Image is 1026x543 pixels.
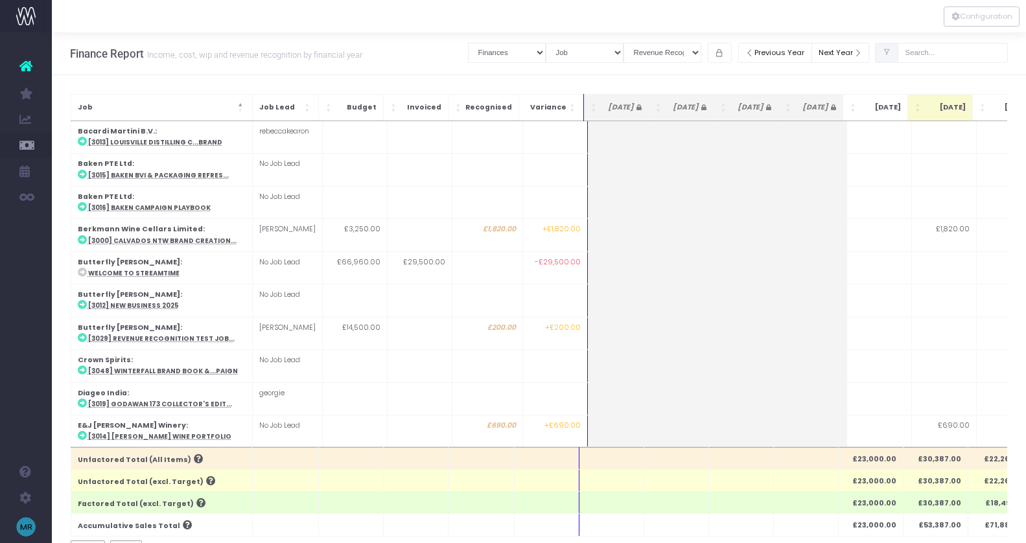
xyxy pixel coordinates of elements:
[71,154,252,186] td: :
[88,138,222,146] abbr: [3013] Louisville Distilling Co NTW Brand
[78,477,204,487] span: Unfactored Total (excl. Target)
[71,251,252,284] td: :
[259,102,302,113] span: Job Lead
[898,43,1008,63] input: Search...
[78,421,186,430] strong: E&J [PERSON_NAME] Winery
[542,224,581,235] span: +£1,820.00
[904,469,968,491] th: £30,387.00
[78,159,132,168] strong: Baken PTE Ltd
[979,101,987,114] span: Oct 25: Activate to sort
[78,102,235,113] span: Job
[88,171,229,179] abbr: [3015] Baken BVI & Packaging Refresh
[944,6,1020,27] div: Vertical button group
[915,101,922,114] span: Sep 25: Activate to sort
[78,257,180,267] strong: Butterfly [PERSON_NAME]
[325,101,333,114] span: Budget: Activate to sort
[252,219,322,251] td: [PERSON_NAME]
[544,421,581,431] span: +£690.00
[545,323,581,333] span: +£200.00
[452,317,522,349] td: £200.00
[16,517,36,537] img: images/default_profile_image.png
[78,323,180,332] strong: Butterfly [PERSON_NAME]
[336,102,377,113] span: Budget
[666,102,706,113] span: [DATE]
[304,101,312,114] span: Job Lead: Activate to sort
[401,102,441,113] span: Invoiced
[252,186,322,218] td: No Job Lead
[526,102,566,113] span: Variance
[720,101,728,114] span: Jun 25 <i class="fa fa-lock"></i>: Activate to sort
[78,192,132,202] strong: Baken PTE Ltd
[238,101,246,114] span: Job: Activate to invert sorting
[88,237,237,245] abbr: [3000] Calvados NTW Brand Creation
[71,415,252,448] td: :
[78,499,194,509] span: Factored Total (excl. Target)
[71,121,252,154] td: :
[322,317,387,349] td: £14,500.00
[88,367,238,375] abbr: [3048] Winterfall Brand Book & Campaign
[252,251,322,284] td: No Job Lead
[839,492,904,514] th: £23,000.00
[88,301,179,310] abbr: [3012] New Business 2025
[322,251,387,284] td: £66,960.00
[144,47,362,60] small: Income, cost, wip and revenue recognition by financial year
[78,126,155,136] strong: Bacardi Martini B.V.
[88,269,180,277] abbr: Welcome to Streamtime
[590,101,598,114] span: Apr 25 <i class="fa fa-lock"></i>: Activate to sort
[390,101,398,114] span: Invoiced: Activate to sort
[569,101,577,114] span: Variance: Activate to sort
[71,186,252,218] td: :
[785,101,793,114] span: Jul 25 <i class="fa fa-lock"></i>: Activate to sort
[252,284,322,317] td: No Job Lead
[465,102,512,113] span: Recognised
[455,101,463,114] span: Recognised: Activate to sort
[730,102,771,113] span: [DATE]
[71,382,252,415] td: :
[71,317,252,349] td: :
[911,415,976,448] td: £690.00
[78,455,191,465] span: Unfactored Total (All Items)
[535,257,581,268] span: -£29,500.00
[252,415,322,448] td: No Job Lead
[71,350,252,382] td: :
[88,400,232,408] abbr: [3019] Godawan 173 Collector's Edition
[738,43,812,63] button: Previous Year
[88,203,211,212] abbr: [3016] Baken Campaign Playbook
[850,101,857,114] span: Aug 25: Activate to sort
[839,469,904,491] th: £23,000.00
[904,492,968,514] th: £30,387.00
[88,334,235,343] abbr: [3029] Revenue Recognition Test Job
[70,47,362,60] h3: Finance Report
[839,514,904,536] th: £23,000.00
[252,382,322,415] td: georgie
[655,101,663,114] span: May 25 <i class="fa fa-lock"></i>: Activate to sort
[925,102,966,113] span: [DATE]
[601,102,642,113] span: [DATE]
[322,219,387,251] td: £3,250.00
[904,447,968,469] th: £30,387.00
[860,102,901,113] span: [DATE]
[811,43,870,63] button: Next Year
[78,388,127,398] strong: Diageo India
[252,350,322,382] td: No Job Lead
[911,219,976,251] td: £1,820.00
[88,432,231,441] abbr: [3014] Monte Rosso Wine Portfolio
[944,6,1020,27] button: Configuration
[452,415,522,448] td: £690.00
[71,219,252,251] td: :
[252,317,322,349] td: [PERSON_NAME]
[252,154,322,186] td: No Job Lead
[252,121,322,154] td: rebeccakearon
[71,284,252,317] td: :
[387,251,452,284] td: £29,500.00
[904,514,968,536] th: £53,387.00
[78,521,180,531] span: Accumulative Sales Total
[78,290,180,299] strong: Butterfly [PERSON_NAME]
[795,102,836,113] span: [DATE]
[78,355,131,365] strong: Crown Spirits
[78,224,203,234] strong: Berkmann Wine Cellars Limited
[452,219,522,251] td: £1,820.00
[839,447,904,469] th: £23,000.00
